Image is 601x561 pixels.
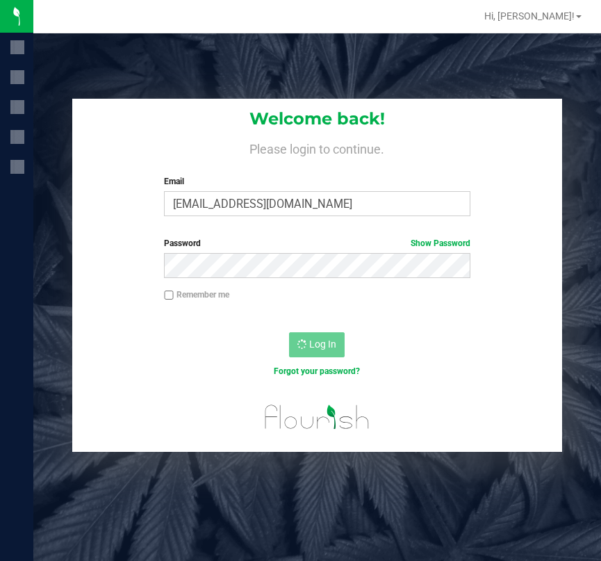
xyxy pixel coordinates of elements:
h4: Please login to continue. [72,139,563,156]
span: Log In [309,339,336,350]
button: Log In [289,332,345,357]
a: Show Password [411,238,470,248]
span: Hi, [PERSON_NAME]! [484,10,575,22]
a: Forgot your password? [274,366,360,376]
span: Password [164,238,201,248]
label: Remember me [164,288,229,301]
label: Email [164,175,470,188]
img: flourish_logo.svg [256,392,378,442]
input: Remember me [164,291,174,300]
h1: Welcome back! [72,110,563,128]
